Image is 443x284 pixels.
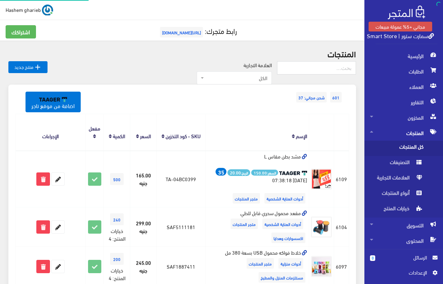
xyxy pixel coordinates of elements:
[334,150,349,207] td: 6109
[370,125,437,141] span: المنتجات
[370,218,437,233] span: التسويق
[205,74,267,81] span: الكل
[140,131,151,141] a: السعر
[130,150,157,207] td: 165.00 جنيه
[197,71,272,85] span: الكل
[259,272,305,283] span: مستلزمات المنزل والمطبخ
[277,61,356,74] input: بحث...
[370,64,437,79] span: الطلبات
[16,114,86,150] th: الإجراءات
[42,5,53,16] img: ...
[370,202,423,218] span: خيارات المنتج
[6,4,53,15] a: ... Hashem gharieb
[370,110,437,125] span: المخزون
[278,258,303,269] span: أدوات منزلية
[158,24,237,37] a: رابط متجرك:[URL][DOMAIN_NAME]
[109,265,125,283] span: خيارات المنتج: 4
[376,269,427,276] span: اﻹعدادات
[110,173,124,185] span: 500
[364,79,443,94] a: العملاء
[110,253,124,265] span: 200
[311,256,332,277] img: khlat-foakh-mhmol-usb-bsaa-380-ml.jpg
[311,169,332,190] img: 04BC0399.png
[218,168,224,176] strong: 35
[330,92,342,102] span: 601
[370,255,375,261] span: 0
[8,61,48,73] a: منتج جديد
[370,171,423,187] span: العلامات التجارية
[364,48,443,64] a: الرئيسية
[271,233,305,243] span: اكسسوارات وهدايا
[89,123,100,133] a: مفعل
[6,5,41,14] span: Hashem gharieb
[364,125,443,141] a: المنتجات
[370,141,423,156] span: كل المنتجات
[157,207,205,247] td: SAF5111181
[370,156,423,171] span: التصنيفات
[6,25,36,38] a: اشتراكك
[370,187,423,202] span: أنواع المنتجات
[166,131,201,141] a: SKU - كود التخزين
[207,168,307,184] div: [DATE] 07:38:18
[370,269,437,280] a: اﻹعدادات
[8,49,356,58] h2: المنتجات
[254,170,267,176] strong: 150.00
[34,63,42,71] i: 
[334,207,349,247] td: 6104
[364,141,443,156] a: كل المنتجات
[369,22,432,31] a: مجاني +5% عمولة مبيعات
[296,131,307,141] a: الإسم
[381,254,427,261] span: الرسائل
[370,254,437,269] a: 0 الرسائل
[160,27,203,37] span: [URL][DOMAIN_NAME]
[264,193,305,204] span: أدوات العناية الشخصية
[247,258,274,269] span: متجر المنتجات
[311,216,332,237] img: mkaad-mhmol-shry-kabl-llty.jpg
[262,219,303,229] span: أدوات العناية الشخصية
[364,202,443,218] a: خيارات المنتج
[364,156,443,171] a: التصنيفات
[26,92,81,112] a: اضافة من موقع تاجر
[230,169,241,176] strong: 20.00
[370,79,437,94] span: العملاء
[39,97,67,102] img: taager-logo-original.svg
[367,30,434,41] a: سمارت ستور | Smart Store
[110,213,124,225] span: 240
[370,233,437,248] span: المحتوى
[364,233,443,248] a: المحتوى
[227,169,250,176] span: الربح:
[364,64,443,79] a: الطلبات
[113,131,125,141] a: الكمية
[244,61,272,69] label: العلامة التجارية
[370,94,437,110] span: التقارير
[233,193,260,204] span: متجر المنتجات
[251,170,278,176] span: السعر:
[364,171,443,187] a: العلامات التجارية
[231,219,258,229] span: متجر المنتجات
[364,187,443,202] a: أنواع المنتجات
[370,48,437,64] span: الرئيسية
[109,226,125,243] span: خيارات المنتج: 4
[364,94,443,110] a: التقارير
[205,150,309,207] td: مشد بطن مقاس L
[296,92,327,102] span: شحن مجاني: 37
[205,207,309,247] td: مقعد محمول سحري قابل للطي
[130,207,157,247] td: 299.00 جنيه
[279,171,307,176] img: taager-logo-original.svg
[157,150,205,207] td: TA-04BC0399
[388,6,425,19] img: .
[364,110,443,125] a: المخزون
